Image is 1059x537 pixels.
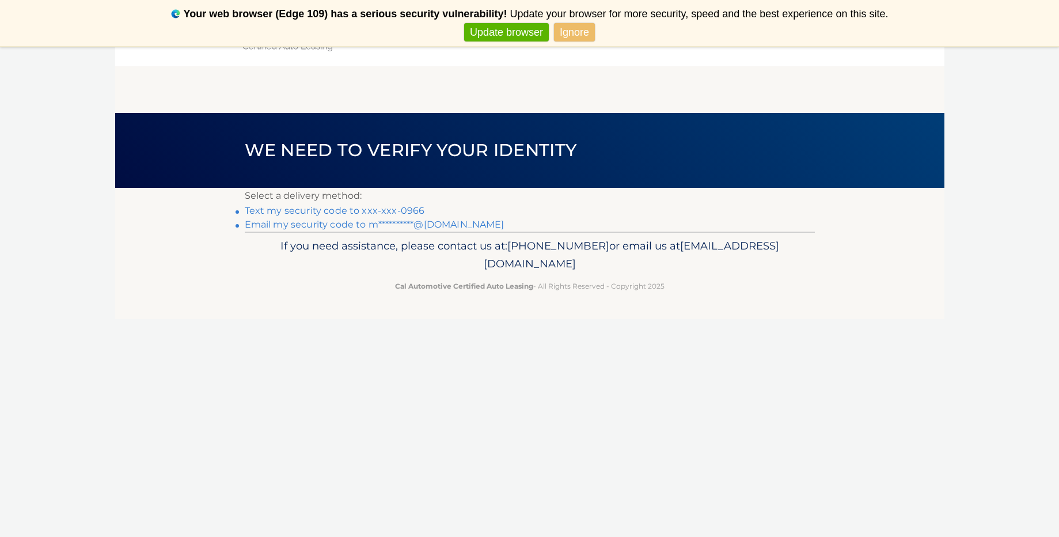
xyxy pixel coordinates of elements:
[245,139,577,161] span: We need to verify your identity
[464,23,549,42] a: Update browser
[245,188,815,204] p: Select a delivery method:
[252,237,807,274] p: If you need assistance, please contact us at: or email us at
[510,8,888,20] span: Update your browser for more security, speed and the best experience on this site.
[252,280,807,292] p: - All Rights Reserved - Copyright 2025
[395,282,533,290] strong: Cal Automotive Certified Auto Leasing
[184,8,507,20] b: Your web browser (Edge 109) has a serious security vulnerability!
[554,23,595,42] a: Ignore
[245,205,425,216] a: Text my security code to xxx-xxx-0966
[507,239,609,252] span: [PHONE_NUMBER]
[245,219,504,230] a: Email my security code to m**********@[DOMAIN_NAME]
